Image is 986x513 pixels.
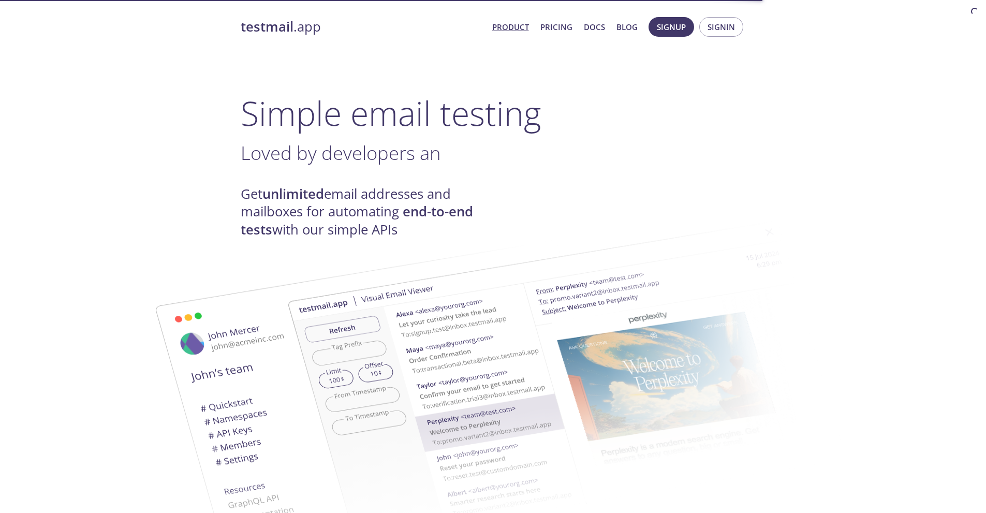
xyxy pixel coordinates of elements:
a: Product [492,20,529,34]
h4: Get email addresses and mailboxes for automating with our simple APIs [241,185,493,239]
a: testmail.app [241,18,484,36]
span: Signin [708,20,735,34]
span: Loved by developers an [241,140,440,166]
a: Blog [616,20,638,34]
strong: unlimited [262,185,324,203]
button: Signup [649,17,694,37]
button: Signin [699,17,743,37]
span: Signup [657,20,686,34]
strong: testmail [241,18,293,36]
a: Docs [584,20,605,34]
strong: end-to-end tests [241,202,473,238]
a: Pricing [540,20,572,34]
h1: Simple email testing [241,93,746,133]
